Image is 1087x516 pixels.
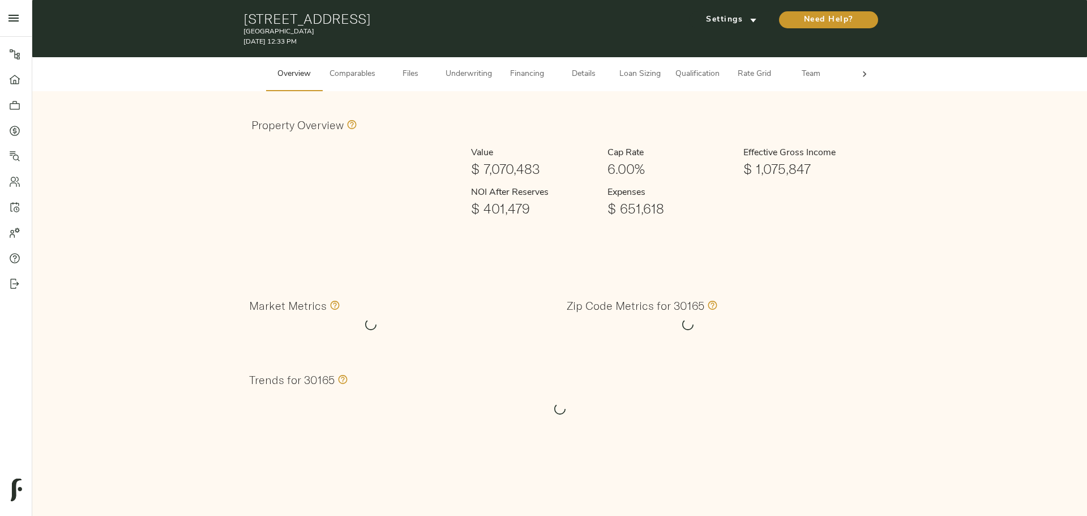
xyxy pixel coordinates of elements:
[689,11,774,28] button: Settings
[389,67,432,82] span: Files
[619,67,662,82] span: Loan Sizing
[700,13,763,27] span: Settings
[327,298,340,312] svg: Values in this section comprise all zip codes within the market
[790,13,867,27] span: Need Help?
[243,37,665,47] p: [DATE] 12:33 PM
[607,161,734,177] h1: 6.00%
[243,27,665,37] p: [GEOGRAPHIC_DATA]
[273,67,316,82] span: Overview
[790,67,833,82] span: Team
[567,299,704,312] h3: Zip Code Metrics for 30165
[446,67,492,82] span: Underwriting
[506,67,549,82] span: Financing
[251,118,344,131] h3: Property Overview
[249,299,327,312] h3: Market Metrics
[607,186,734,201] h6: Expenses
[846,67,889,82] span: Admin
[743,161,870,177] h1: $ 1,075,847
[675,67,720,82] span: Qualification
[249,373,335,386] h3: Trends for 30165
[779,11,878,28] button: Need Help?
[743,146,870,161] h6: Effective Gross Income
[562,67,605,82] span: Details
[329,67,375,82] span: Comparables
[607,146,734,161] h6: Cap Rate
[471,201,598,216] h1: $ 401,479
[607,201,734,216] h1: $ 651,618
[471,146,598,161] h6: Value
[704,298,718,312] svg: Values in this section only include information specific to the 30165 zip code
[471,161,598,177] h1: $ 7,070,483
[733,67,776,82] span: Rate Grid
[471,186,598,201] h6: NOI After Reserves
[243,11,665,27] h1: [STREET_ADDRESS]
